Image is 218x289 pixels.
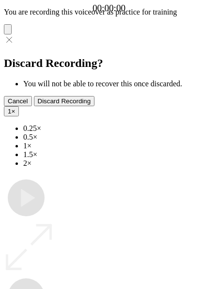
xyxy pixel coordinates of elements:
li: 1.5× [23,150,214,159]
li: 0.25× [23,124,214,133]
li: 0.5× [23,133,214,142]
button: Discard Recording [34,96,95,106]
li: 1× [23,142,214,150]
h2: Discard Recording? [4,57,214,70]
button: Cancel [4,96,32,106]
li: 2× [23,159,214,168]
span: 1 [8,108,11,115]
p: You are recording this voiceover as practice for training [4,8,214,16]
a: 00:00:00 [93,3,125,14]
button: 1× [4,106,19,116]
li: You will not be able to recover this once discarded. [23,80,214,88]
